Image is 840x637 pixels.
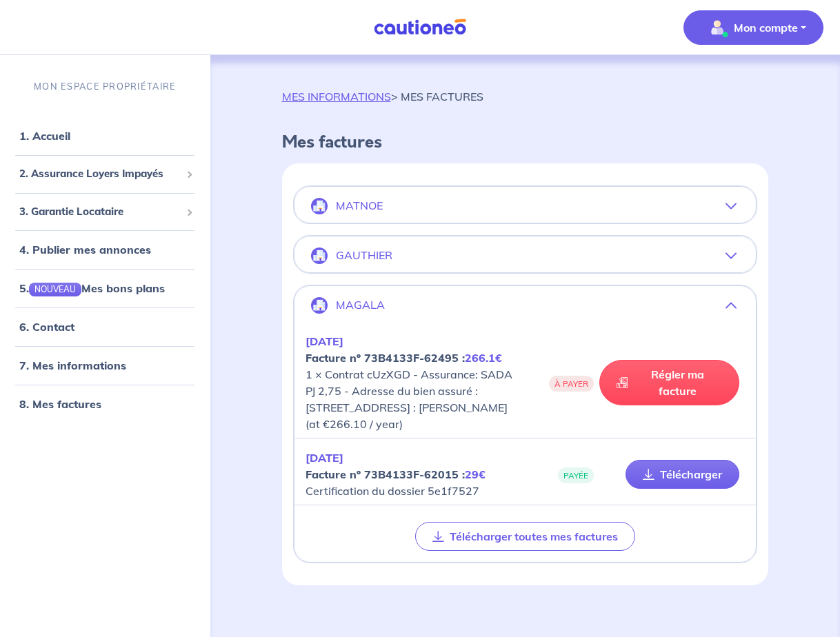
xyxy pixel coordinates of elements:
div: 1. Accueil [6,123,205,150]
p: Mon compte [734,19,798,36]
span: À PAYER [549,376,594,392]
img: illu_company.svg [311,198,328,214]
span: 3. Garantie Locataire [19,204,181,220]
p: 1 × Contrat cUzXGD - Assurance: SADA PJ 2,75 - Adresse du bien assuré : [STREET_ADDRESS] : [PERSO... [306,333,516,432]
a: MES INFORMATIONS [282,90,391,103]
a: 8. Mes factures [19,398,101,412]
em: [DATE] [306,451,343,465]
a: Télécharger [626,460,739,489]
button: GAUTHIER [294,239,757,272]
p: > MES FACTURES [282,88,483,105]
p: MAGALA [336,299,385,312]
h4: Mes factures [282,132,769,152]
button: MAGALA [294,289,757,322]
a: Régler ma facture [599,360,739,405]
em: 266.1€ [465,351,502,365]
a: 5.NOUVEAUMes bons plans [19,282,165,296]
strong: Facture nº 73B4133F-62015 : [306,467,486,481]
div: 5.NOUVEAUMes bons plans [6,275,205,303]
em: [DATE] [306,334,343,348]
a: 7. Mes informations [19,359,126,373]
a: 1. Accueil [19,130,70,143]
p: MATNOE [336,199,383,212]
a: 4. Publier mes annonces [19,243,151,257]
span: PAYÉE [558,467,594,483]
div: 2. Assurance Loyers Impayés [6,161,205,188]
a: 6. Contact [19,321,74,334]
p: GAUTHIER [336,249,392,262]
img: illu_company.svg [311,297,328,314]
strong: Facture nº 73B4133F-62495 : [306,351,502,365]
div: 4. Publier mes annonces [6,236,205,264]
div: 3. Garantie Locataire [6,199,205,225]
div: 7. Mes informations [6,352,205,380]
p: Certification du dossier 5e1f7527 [306,449,526,499]
span: 2. Assurance Loyers Impayés [19,167,181,183]
button: MATNOE [294,190,757,223]
button: illu_account_valid_menu.svgMon compte [683,10,823,45]
button: Télécharger toutes mes factures [415,522,635,551]
img: illu_company.svg [311,247,328,264]
em: 29€ [465,467,486,481]
div: 6. Contact [6,314,205,341]
img: Cautioneo [368,19,472,36]
p: MON ESPACE PROPRIÉTAIRE [34,80,176,93]
div: 8. Mes factures [6,391,205,418]
img: illu_account_valid_menu.svg [706,17,728,39]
